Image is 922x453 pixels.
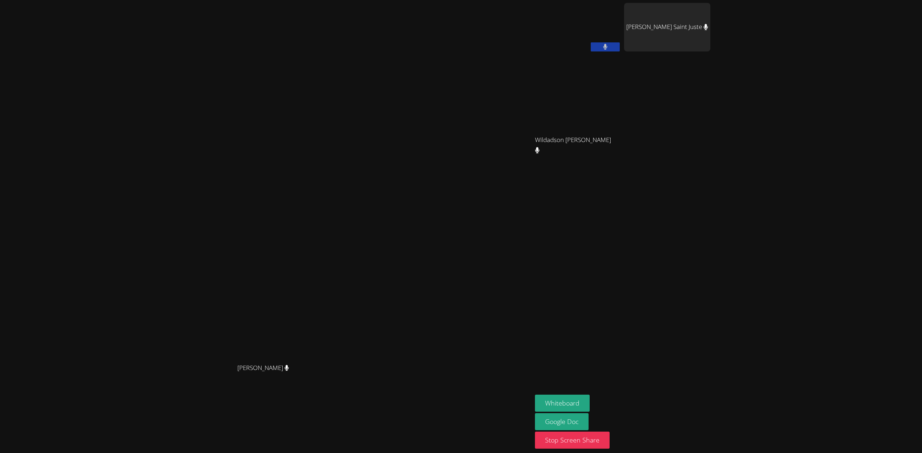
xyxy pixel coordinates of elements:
button: Whiteboard [535,395,590,412]
span: Wildadson [PERSON_NAME] [535,135,615,156]
span: [PERSON_NAME] [237,363,289,373]
button: Stop Screen Share [535,432,610,449]
a: Google Doc [535,413,589,430]
div: [PERSON_NAME] Saint Juste [624,3,710,51]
